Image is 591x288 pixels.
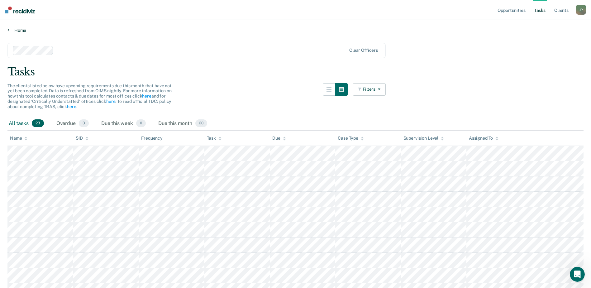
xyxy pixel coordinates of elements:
[136,119,146,127] span: 0
[76,136,88,141] div: SID
[67,104,76,109] a: here
[349,48,378,53] div: Clear officers
[7,117,45,131] div: All tasks23
[10,136,27,141] div: Name
[272,136,286,141] div: Due
[338,136,364,141] div: Case Type
[207,136,222,141] div: Task
[106,99,115,104] a: here
[55,117,90,131] div: Overdue3
[403,136,444,141] div: Supervision Level
[7,27,584,33] a: Home
[7,83,172,109] span: The clients listed below have upcoming requirements due this month that have not yet been complet...
[157,117,208,131] div: Due this month20
[469,136,498,141] div: Assigned To
[142,94,151,98] a: here
[353,83,386,96] button: Filters
[79,119,89,127] span: 3
[195,119,207,127] span: 20
[576,5,586,15] div: J P
[141,136,163,141] div: Frequency
[7,65,584,78] div: Tasks
[576,5,586,15] button: JP
[570,267,585,282] iframe: Intercom live chat
[32,119,44,127] span: 23
[5,7,35,13] img: Recidiviz
[100,117,147,131] div: Due this week0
